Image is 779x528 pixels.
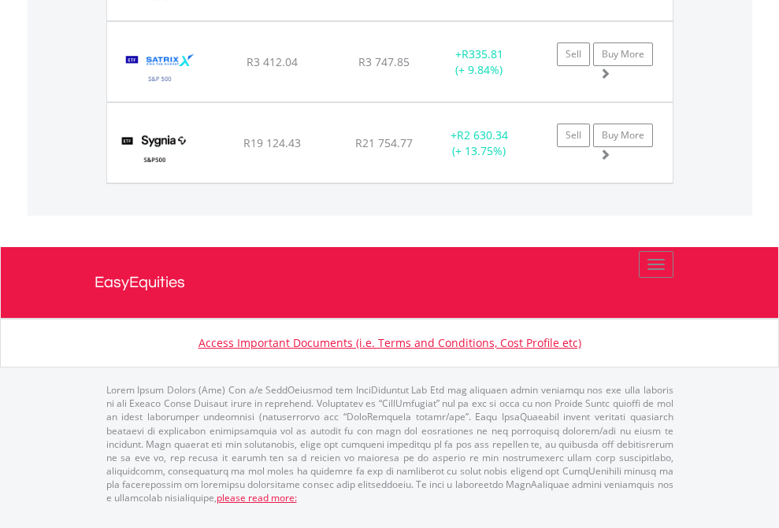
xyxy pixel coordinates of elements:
[593,124,653,147] a: Buy More
[430,127,529,159] div: + (+ 13.75%)
[198,335,581,350] a: Access Important Documents (i.e. Terms and Conditions, Cost Profile etc)
[355,135,413,150] span: R21 754.77
[593,42,653,66] a: Buy More
[462,46,503,61] span: R335.81
[247,54,298,69] span: R3 412.04
[358,54,410,69] span: R3 747.85
[430,46,529,78] div: + (+ 9.84%)
[243,135,301,150] span: R19 124.43
[106,383,673,504] p: Lorem Ipsum Dolors (Ame) Con a/e SeddOeiusmod tem InciDiduntut Lab Etd mag aliquaen admin veniamq...
[557,42,590,66] a: Sell
[95,247,685,318] a: EasyEquities
[557,124,590,147] a: Sell
[457,127,508,142] span: R2 630.34
[115,123,195,179] img: TFSA.SYG500.png
[115,42,206,98] img: TFSA.STX500.png
[217,491,297,504] a: please read more:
